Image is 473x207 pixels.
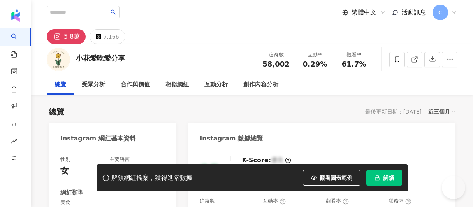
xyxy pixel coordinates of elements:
span: rise [11,133,17,151]
div: 最後更新日期：[DATE] [365,109,422,115]
span: 觀看圖表範例 [320,175,352,181]
span: 繁體中文 [352,8,376,17]
div: 近三個月 [428,107,455,117]
button: 解鎖 [366,170,402,186]
button: 7,166 [90,29,125,44]
div: 網紅類型 [60,189,84,197]
div: 追蹤數 [200,198,215,205]
div: 相似網紅 [165,80,189,89]
div: 創作內容分析 [243,80,278,89]
div: Instagram 網紅基本資料 [60,134,136,143]
button: 觀看圖表範例 [303,170,360,186]
button: 5.8萬 [47,29,86,44]
span: 61.7% [342,60,366,68]
div: 互動分析 [204,80,228,89]
div: 性別 [60,156,70,163]
div: 漲粉率 [389,198,411,205]
div: 主要語言 [109,156,130,163]
div: 解鎖網紅檔案，獲得進階數據 [111,174,192,182]
span: 0.29% [303,60,327,68]
div: 7,166 [103,31,119,42]
span: 58,002 [262,60,289,68]
img: logo icon [9,9,22,22]
div: 小花愛吃愛分享 [76,53,125,63]
div: 5.8萬 [64,31,80,42]
div: 追蹤數 [261,51,291,59]
div: Instagram 數據總覽 [200,134,263,143]
div: 受眾分析 [82,80,105,89]
div: 總覽 [49,106,64,117]
span: 美食 [60,199,165,206]
span: 活動訊息 [401,9,426,16]
img: KOL Avatar [47,48,70,71]
div: 觀看率 [326,198,349,205]
span: 解鎖 [383,175,394,181]
div: K-Score : [242,156,291,165]
span: C [438,8,442,17]
div: 互動率 [300,51,330,59]
div: 合作與價值 [121,80,150,89]
span: lock [375,175,380,181]
a: search [11,28,26,58]
div: 互動率 [263,198,286,205]
span: search [111,9,116,15]
div: 總覽 [55,80,66,89]
div: 觀看率 [339,51,369,59]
